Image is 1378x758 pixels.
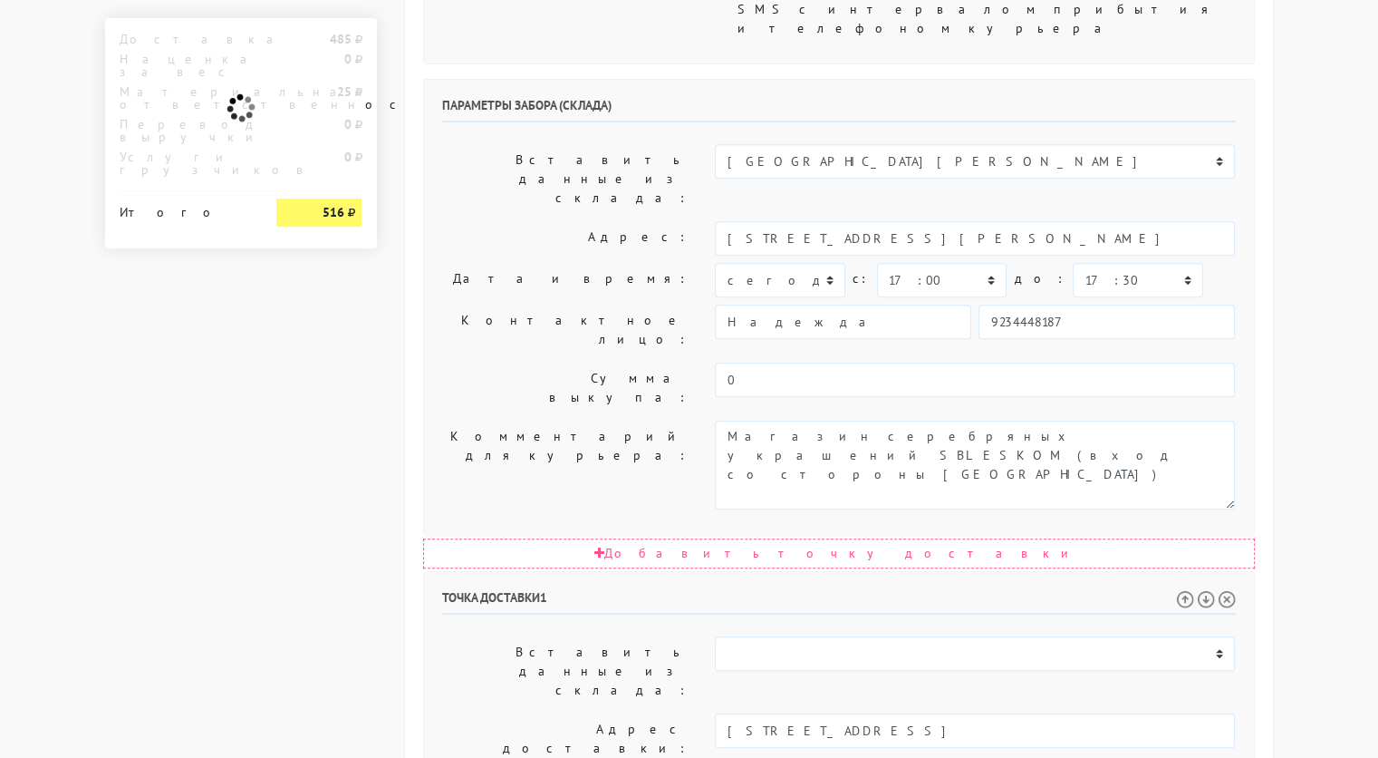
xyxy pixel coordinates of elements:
[225,92,257,124] img: ajax-loader.gif
[329,31,351,47] strong: 485
[106,151,264,176] div: Услуги грузчиков
[715,305,971,339] input: Имя
[429,421,702,510] label: Комментарий для курьера:
[429,144,702,214] label: Вставить данные из склада:
[106,85,264,111] div: Материальная ответственность
[429,305,702,355] label: Контактное лицо:
[978,305,1235,339] input: Телефон
[429,363,702,413] label: Сумма выкупа:
[442,590,1236,615] h6: Точка доставки
[322,204,343,220] strong: 516
[442,98,1236,122] h6: Параметры забора (склада)
[120,199,250,219] div: Итого
[106,33,264,45] div: Доставка
[853,263,870,295] label: c:
[429,221,702,256] label: Адрес:
[1014,263,1065,295] label: до:
[423,539,1255,568] div: Добавить точку доставки
[429,263,702,297] label: Дата и время:
[106,118,264,143] div: Перевод выручки
[540,589,547,606] span: 1
[429,637,702,706] label: Вставить данные из склада:
[106,53,264,78] div: Наценка за вес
